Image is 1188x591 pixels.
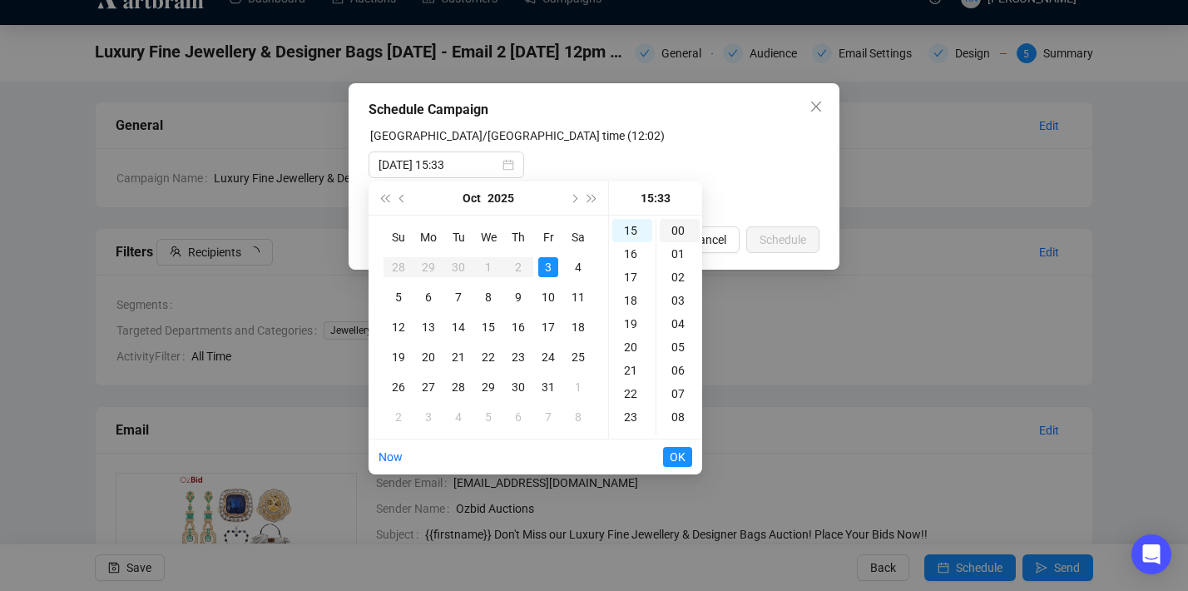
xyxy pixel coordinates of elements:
[503,312,533,342] td: 2025-10-16
[660,219,700,242] div: 00
[443,372,473,402] td: 2025-10-28
[568,317,588,337] div: 18
[503,252,533,282] td: 2025-10-02
[443,282,473,312] td: 2025-10-07
[473,222,503,252] th: We
[533,282,563,312] td: 2025-10-10
[443,342,473,372] td: 2025-10-21
[384,342,413,372] td: 2025-10-19
[1131,534,1171,574] div: Open Intercom Messenger
[473,342,503,372] td: 2025-10-22
[612,359,652,382] div: 21
[803,93,829,120] button: Close
[413,402,443,432] td: 2025-11-03
[413,372,443,402] td: 2025-10-27
[663,447,692,467] button: OK
[809,100,823,113] span: close
[563,222,593,252] th: Sa
[508,317,528,337] div: 16
[612,289,652,312] div: 18
[503,222,533,252] th: Th
[660,312,700,335] div: 04
[746,226,819,253] button: Schedule
[473,312,503,342] td: 2025-10-15
[612,335,652,359] div: 20
[538,407,558,427] div: 7
[612,266,652,289] div: 17
[563,282,593,312] td: 2025-10-11
[443,312,473,342] td: 2025-10-14
[503,342,533,372] td: 2025-10-23
[389,317,408,337] div: 12
[563,252,593,282] td: 2025-10-04
[660,266,700,289] div: 02
[448,407,468,427] div: 4
[478,257,498,277] div: 1
[660,359,700,382] div: 06
[443,402,473,432] td: 2025-11-04
[533,222,563,252] th: Fr
[389,287,408,307] div: 5
[538,347,558,367] div: 24
[533,372,563,402] td: 2025-10-31
[563,342,593,372] td: 2025-10-25
[508,257,528,277] div: 2
[538,377,558,397] div: 31
[503,282,533,312] td: 2025-10-09
[389,257,408,277] div: 28
[389,377,408,397] div: 26
[568,287,588,307] div: 11
[413,222,443,252] th: Mo
[448,377,468,397] div: 28
[473,252,503,282] td: 2025-10-01
[660,405,700,429] div: 08
[384,222,413,252] th: Su
[370,129,665,142] label: Australia/Sydney time (12:02)
[448,257,468,277] div: 30
[538,287,558,307] div: 10
[533,342,563,372] td: 2025-10-24
[538,317,558,337] div: 17
[384,282,413,312] td: 2025-10-05
[563,372,593,402] td: 2025-11-01
[375,181,394,215] button: Last year (Control + left)
[473,402,503,432] td: 2025-11-05
[463,181,481,215] button: Choose a month
[389,407,408,427] div: 2
[418,287,438,307] div: 6
[384,312,413,342] td: 2025-10-12
[384,372,413,402] td: 2025-10-26
[418,317,438,337] div: 13
[418,407,438,427] div: 3
[660,382,700,405] div: 07
[473,372,503,402] td: 2025-10-29
[448,317,468,337] div: 14
[508,287,528,307] div: 9
[478,317,498,337] div: 15
[389,347,408,367] div: 19
[413,342,443,372] td: 2025-10-20
[394,181,412,215] button: Previous month (PageUp)
[478,287,498,307] div: 8
[612,242,652,266] div: 16
[413,312,443,342] td: 2025-10-13
[612,405,652,429] div: 23
[533,402,563,432] td: 2025-11-07
[503,402,533,432] td: 2025-11-06
[508,377,528,397] div: 30
[413,282,443,312] td: 2025-10-06
[568,407,588,427] div: 8
[448,347,468,367] div: 21
[443,252,473,282] td: 2025-09-30
[678,226,740,253] button: Cancel
[503,372,533,402] td: 2025-10-30
[660,289,700,312] div: 03
[478,347,498,367] div: 22
[616,181,695,215] div: 15:33
[660,335,700,359] div: 05
[418,347,438,367] div: 20
[660,429,700,452] div: 09
[369,100,819,120] div: Schedule Campaign
[384,402,413,432] td: 2025-11-02
[478,407,498,427] div: 5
